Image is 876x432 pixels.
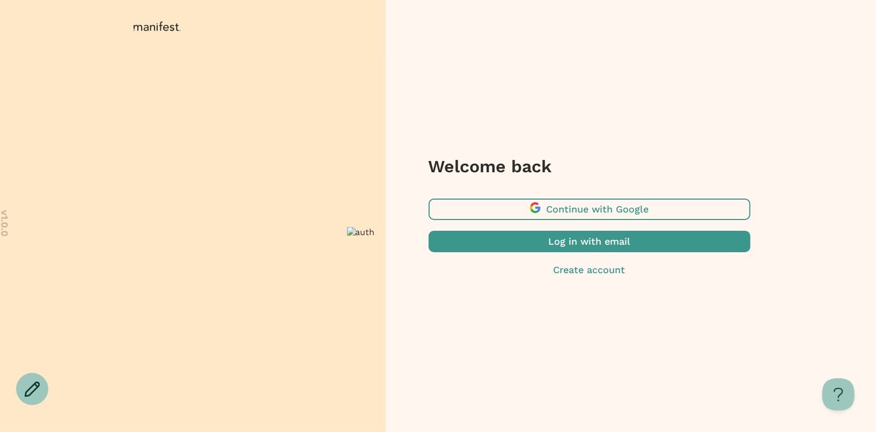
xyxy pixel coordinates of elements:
[429,199,750,220] button: Continue with Google
[347,227,375,237] img: auth
[822,378,855,411] iframe: Toggle Customer Support
[429,156,750,177] h3: Welcome back
[429,263,750,277] button: Create account
[429,231,750,252] button: Log in with email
